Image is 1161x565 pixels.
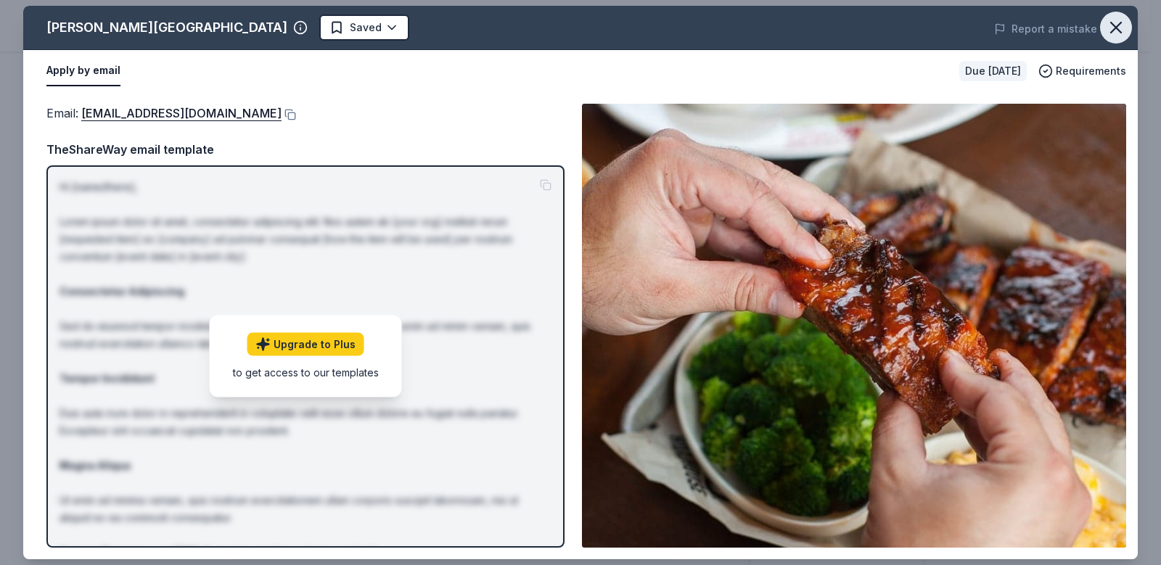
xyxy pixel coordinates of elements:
a: Upgrade to Plus [247,333,364,356]
span: Saved [350,19,382,36]
button: Apply by email [46,56,120,86]
div: Due [DATE] [959,61,1027,81]
div: to get access to our templates [233,365,379,380]
span: Email : [46,106,282,120]
strong: Magna Aliqua [60,459,131,471]
button: Requirements [1038,62,1126,80]
a: [EMAIL_ADDRESS][DOMAIN_NAME] [81,104,282,123]
strong: Tempor Incididunt [60,372,155,384]
button: Saved [319,15,409,41]
div: TheShareWay email template [46,140,565,159]
div: [PERSON_NAME][GEOGRAPHIC_DATA] [46,16,287,39]
span: Requirements [1056,62,1126,80]
button: Report a mistake [994,20,1097,38]
strong: Consectetur Adipiscing [60,285,184,297]
img: Image for Logan's Roadhouse [582,104,1126,548]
